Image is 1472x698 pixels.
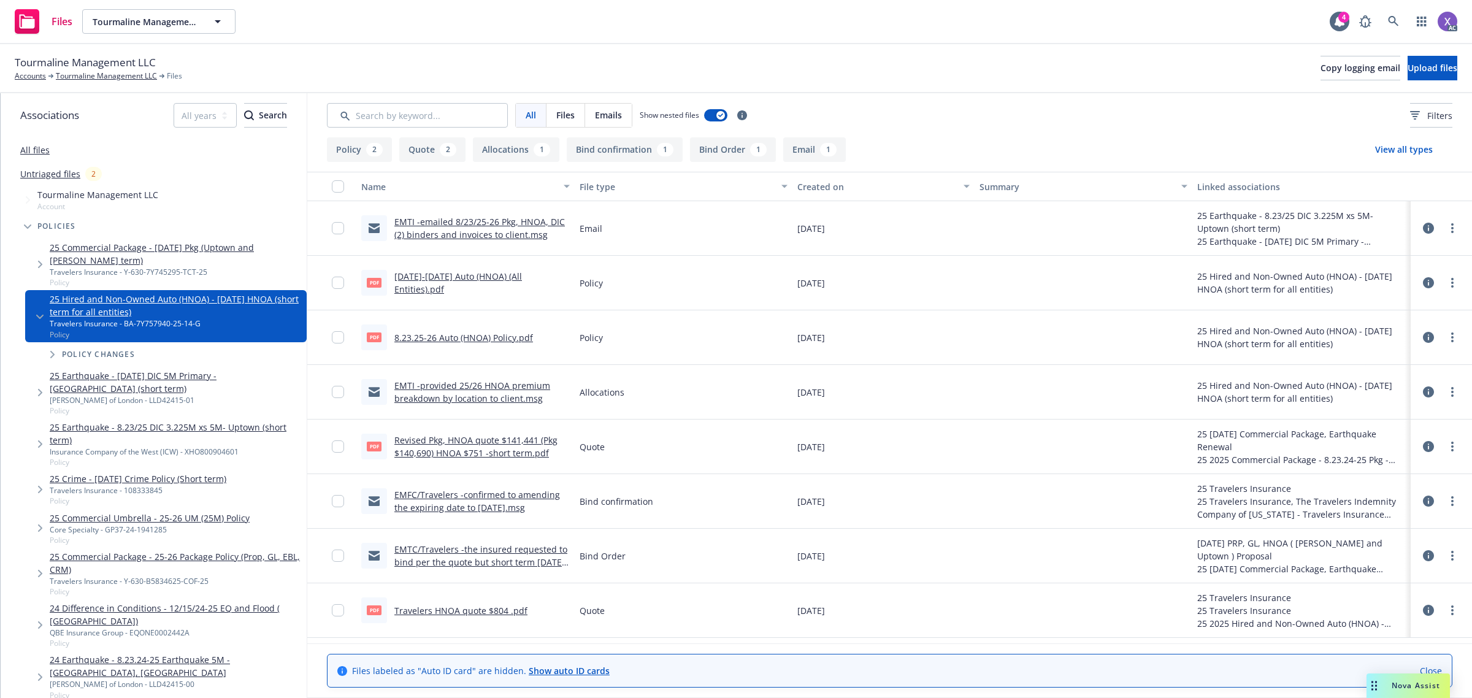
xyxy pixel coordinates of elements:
a: [DATE]-[DATE] Auto (HNOA) (All Entities).pdf [394,270,522,295]
svg: Search [244,110,254,120]
span: [DATE] [797,550,825,562]
input: Toggle Row Selected [332,604,344,616]
div: 25 Earthquake - 8.23/25 DIC 3.225M xs 5M- Uptown (short term) [1197,209,1406,235]
span: Email [580,222,602,235]
a: Show auto ID cards [529,665,610,677]
a: more [1445,275,1460,290]
div: [PERSON_NAME] of London - LLD42415-00 [50,679,302,689]
div: 25 Hired and Non-Owned Auto (HNOA) - [DATE] HNOA (short term for all entities) [1197,270,1406,296]
input: Toggle Row Selected [332,277,344,289]
a: more [1445,221,1460,236]
div: 1 [657,143,673,156]
span: Quote [580,604,605,617]
a: EMTC/Travelers -the insured requested to bind per the quote but short term [DATE] -[DATE].msg [394,543,567,581]
a: 25 Commercial Package - 25-26 Package Policy (Prop, GL, EBL, CRM) [50,550,302,576]
input: Select all [332,180,344,193]
div: 1 [534,143,550,156]
div: Travelers Insurance - BA-7Y757940-25-14-G [50,318,302,329]
div: Travelers Insurance - Y-630-B5834625-COF-25 [50,576,302,586]
a: 24 Difference in Conditions - 12/15/24-25 EQ and Flood ( [GEOGRAPHIC_DATA]) [50,602,302,627]
div: Summary [979,180,1175,193]
button: Name [356,172,575,201]
span: Policy [580,331,603,344]
button: Allocations [473,137,559,162]
span: Nova Assist [1392,680,1440,691]
a: EMTI -provided 25/26 HNOA premium breakdown by location to client.msg [394,380,550,404]
span: Upload files [1408,62,1457,74]
div: Name [361,180,556,193]
button: Created on [792,172,974,201]
a: Tourmaline Management LLC [56,71,157,82]
span: [DATE] [797,440,825,453]
div: 25 Travelers Insurance, The Travelers Indemnity Company of [US_STATE] - Travelers Insurance [1197,495,1406,521]
div: Linked associations [1197,180,1406,193]
a: Report a Bug [1353,9,1378,34]
a: Untriaged files [20,167,80,180]
div: 25 Hired and Non-Owned Auto (HNOA) - [DATE] HNOA (short term for all entities) [1197,324,1406,350]
div: 25 2025 Commercial Package - 8.23.24-25 Pkg - Uptown & [PERSON_NAME] [1197,453,1406,466]
span: Policy [50,405,302,416]
button: View all types [1355,137,1452,162]
a: EMTI -emailed 8/23/25-26 Pkg, HNOA, DIC (2) binders and invoices to client.msg [394,216,565,240]
a: more [1445,494,1460,508]
a: Files [10,4,77,39]
span: [DATE] [797,604,825,617]
a: 25 Earthquake - [DATE] DIC 5M Primary -[GEOGRAPHIC_DATA] (short term) [50,369,302,395]
a: more [1445,439,1460,454]
span: Files [556,109,575,121]
input: Toggle Row Selected [332,495,344,507]
span: Tourmaline Management LLC [15,55,156,71]
button: Upload files [1408,56,1457,80]
span: Allocations [580,386,624,399]
div: 25 Travelers Insurance [1197,591,1406,604]
button: Nova Assist [1367,673,1450,698]
div: Travelers Insurance - Y-630-7Y745295-TCT-25 [50,267,302,277]
a: more [1445,603,1460,618]
span: Copy logging email [1321,62,1400,74]
div: QBE Insurance Group - EQONE0002442A [50,627,302,638]
span: Tourmaline Management LLC [37,188,158,201]
a: 25 Commercial Package - [DATE] Pkg (Uptown and [PERSON_NAME] term) [50,241,302,267]
a: Switch app [1409,9,1434,34]
div: 25 Travelers Insurance [1197,604,1406,617]
input: Toggle Row Selected [332,440,344,453]
a: more [1445,385,1460,399]
button: Summary [975,172,1193,201]
a: All files [20,144,50,156]
span: [DATE] [797,222,825,235]
a: 25 Crime - [DATE] Crime Policy (Short term) [50,472,226,485]
div: 4 [1338,12,1349,23]
a: EMFC/Travelers -confirmed to amending the expiring date to [DATE].msg [394,489,560,513]
div: 25 [DATE] Commercial Package, Earthquake Renewal [1197,428,1406,453]
div: 25 [DATE] Commercial Package, Earthquake Renewal [1197,562,1406,575]
div: [PERSON_NAME] of London - LLD42415-01 [50,395,302,405]
div: Travelers Insurance - 108333845 [50,485,226,496]
span: Files [52,17,72,26]
span: Quote [580,440,605,453]
span: All [526,109,536,121]
input: Toggle Row Selected [332,550,344,562]
input: Toggle Row Selected [332,222,344,234]
span: Show nested files [640,110,699,120]
div: 25 Travelers Insurance [1197,482,1406,495]
div: Core Specialty - GP37-24-1941285 [50,524,250,535]
div: 2 [440,143,456,156]
div: Search [244,104,287,127]
span: Policy [50,638,302,648]
span: Policy [50,457,302,467]
div: 2 [366,143,383,156]
span: [DATE] [797,331,825,344]
button: Quote [399,137,466,162]
div: 1 [820,143,837,156]
span: [DATE] [797,277,825,290]
img: photo [1438,12,1457,31]
span: Bind Order [580,550,626,562]
a: 8.23.25-26 Auto (HNOA) Policy.pdf [394,332,533,343]
span: Policy [50,496,226,506]
a: 25 Hired and Non-Owned Auto (HNOA) - [DATE] HNOA (short term for all entities) [50,293,302,318]
div: 1 [750,143,767,156]
a: more [1445,330,1460,345]
button: Copy logging email [1321,56,1400,80]
span: pdf [367,278,381,287]
button: Tourmaline Management LLC [82,9,236,34]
